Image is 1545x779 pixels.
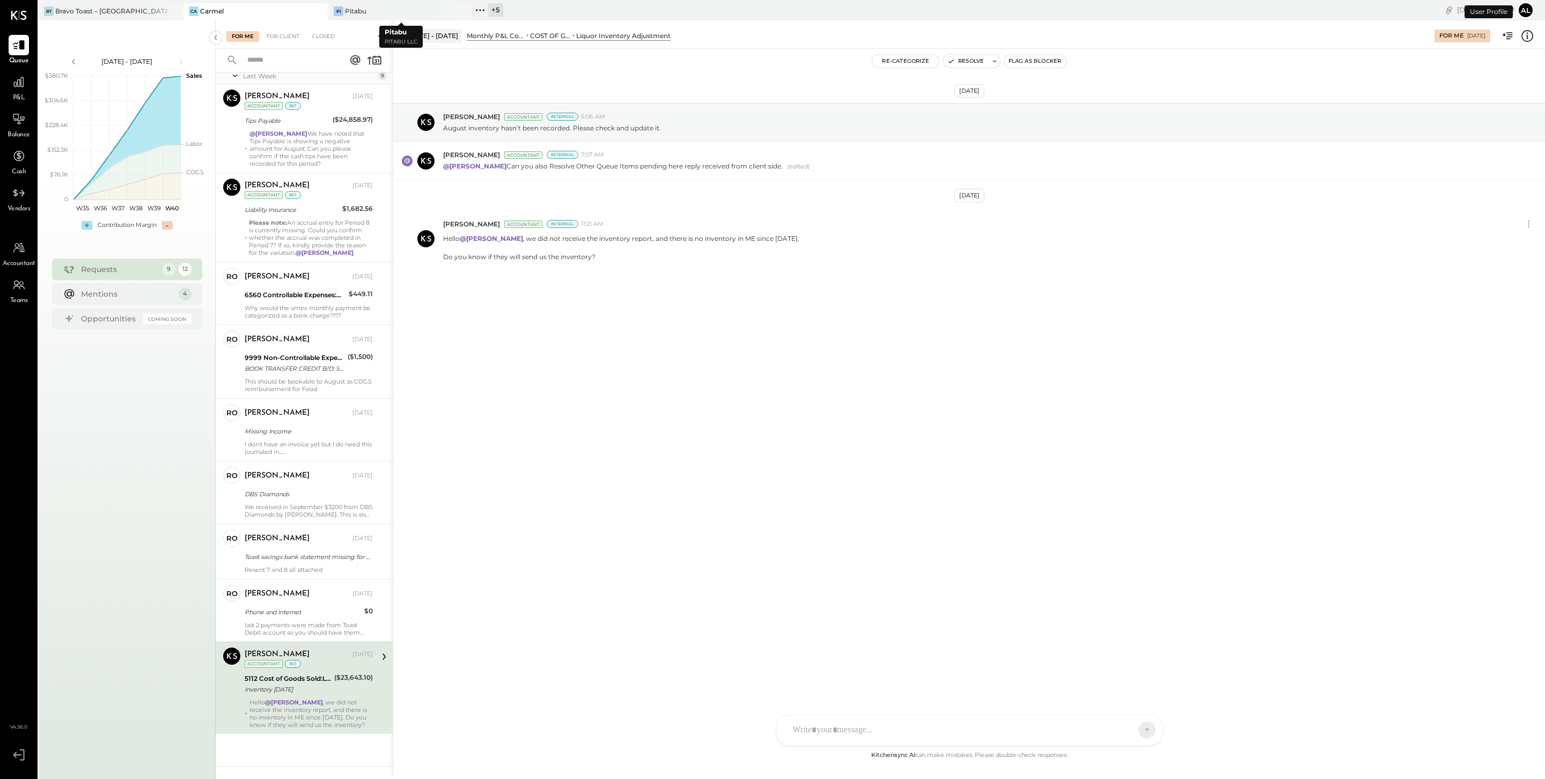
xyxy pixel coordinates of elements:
strong: @[PERSON_NAME] [249,130,307,137]
a: Balance [1,109,37,140]
div: 9999 Non-Controllable Expenses:Other Income and Expenses:To Be Classified [245,352,344,363]
div: Pitabu [345,6,366,16]
div: ro [226,408,238,418]
span: Accountant [3,259,35,269]
div: [DATE] [352,590,373,598]
div: COST OF GOODS SOLD (COGS) [530,31,571,40]
div: Toast savings bank statement missing for P07.25 [245,552,370,562]
strong: @[PERSON_NAME] [265,699,323,706]
div: [PERSON_NAME] [245,649,310,660]
p: Pitabu LLC [385,38,417,47]
div: User Profile [1465,5,1513,18]
a: Cash [1,146,37,177]
div: BOOK TRANSFER CREDIT B/O: SUNSET JAZZ, LLC [GEOGRAPHIC_DATA] [GEOGRAPHIC_DATA] XXXXX-7358 US REF:... [245,363,344,374]
div: [PERSON_NAME] [245,533,310,544]
div: [DATE] [954,189,984,202]
span: 6:06 AM [581,113,605,121]
div: Ca [189,6,198,16]
div: $1,682.56 [342,203,373,214]
div: Tips Payable [245,115,329,126]
div: [PERSON_NAME] [245,408,310,418]
div: 6560 Controllable Expenses:General & Administrative Expenses:Bank Charges & Fees [245,290,345,300]
text: $152.3K [47,146,68,153]
text: 0 [64,195,68,203]
text: W37 [112,204,124,212]
b: Pitabu [385,28,407,36]
a: Accountant [1,238,37,269]
div: DBS Diamonds [245,489,370,499]
div: [PERSON_NAME] [245,589,310,599]
text: W40 [165,204,178,212]
div: [DATE] [352,273,373,281]
div: Last Week [243,71,376,80]
div: Accountant [504,151,542,159]
text: COGS [186,168,204,176]
div: Pi [334,6,343,16]
div: ro [226,334,238,344]
a: P&L [1,72,37,103]
div: [DATE] [1457,5,1514,15]
p: August inventory hasn’t been recorded. Please check and update it. [443,123,661,133]
div: [PERSON_NAME] [245,180,310,191]
p: Can you also Resolve Other Queue Items pending here reply received from client side. [443,161,783,171]
div: [DATE] [352,409,373,417]
button: Al [1517,2,1534,19]
div: ro [226,271,238,282]
div: Accountant [245,102,283,110]
div: int [285,191,301,199]
span: [PERSON_NAME] [443,150,500,159]
div: [DATE] [352,335,373,344]
div: 5112 Cost of Goods Sold:Liquor Inventory Adjustment [245,673,331,684]
span: Cash [12,167,26,177]
div: Accountant [504,113,542,121]
button: Flag as Blocker [1004,55,1066,68]
div: I don't have an invoice yet but I do need this journaled in... [245,440,373,455]
div: 4 [179,288,192,300]
div: $449.11 [349,289,373,299]
span: (edited) [787,163,810,171]
div: Bravo Toast – [GEOGRAPHIC_DATA] [55,6,167,16]
div: int [285,102,301,110]
div: 12 [179,263,192,276]
text: W36 [93,204,107,212]
div: ($23,643.10) [334,672,373,683]
div: Missing Income [245,426,370,437]
span: P&L [13,93,25,103]
span: 7:07 AM [581,151,604,159]
a: Queue [1,35,37,66]
div: Accountant [245,660,283,668]
text: $228.4K [45,121,68,129]
div: [PERSON_NAME] [245,271,310,282]
div: [PERSON_NAME] [245,471,310,481]
span: Teams [10,296,28,306]
div: Contribution Margin [98,221,157,230]
div: 9 [378,71,387,80]
text: $380.7K [45,72,68,79]
div: We have noted that Tips Payable is showing a negative amount for August. Can you please confirm i... [249,130,373,167]
div: Liability Insurance [245,204,339,215]
div: Liquor Inventory Adjustment [576,31,671,40]
div: This should be bookable to August as COGS reimbursement for Food [245,378,373,393]
div: Closed [307,31,340,42]
text: W39 [147,204,160,212]
div: [DATE] [954,84,984,98]
div: For Client [261,31,305,42]
text: $304.6K [45,97,68,104]
text: Labor [186,140,202,148]
button: Re-Categorize [872,55,939,68]
div: Carmel [200,6,224,16]
div: Why would the amex monthly payment be categorized as a bank charge???? [245,304,373,319]
div: copy link [1444,4,1454,16]
div: int [285,660,301,668]
span: Queue [9,56,29,66]
div: Opportunities [81,313,138,324]
span: 11:21 AM [581,220,604,229]
div: Phone and Internet [245,607,361,618]
div: [DATE] - [DATE] [404,29,461,42]
div: Accountant [245,191,283,199]
strong: Please note: [249,219,287,226]
div: - [162,221,173,230]
div: [DATE] [352,534,373,543]
text: Sales [186,72,202,79]
p: Hello , we did not receive the inventory report, and there is no inventory in ME since [DATE]. Do... [443,234,799,261]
